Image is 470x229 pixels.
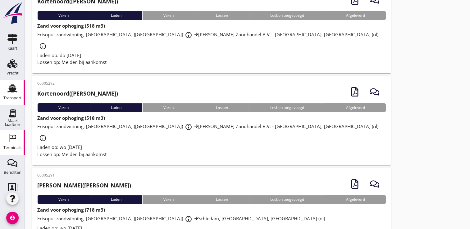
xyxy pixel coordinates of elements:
div: Losbon toegevoegd [249,103,325,112]
span: Laden op: do [DATE] [37,52,81,58]
i: info_outline [39,134,47,142]
i: info_outline [185,215,192,223]
div: Losbon toegevoegd [249,195,325,204]
div: Varen [142,11,195,20]
div: Laden [90,103,143,112]
a: 00005292Kortenoord([PERSON_NAME])VarenLadenVarenLossenLosbon toegevoegdAfgeleverdZand voor ophogi... [32,76,391,165]
span: Lossen op: Melden bij aankomst [37,151,107,157]
h2: ([PERSON_NAME]) [37,181,131,190]
div: Laden [90,195,143,204]
i: info_outline [39,43,47,50]
div: Transport [3,96,22,100]
i: info_outline [185,31,192,39]
span: Frisoput zandwinning, [GEOGRAPHIC_DATA] ([GEOGRAPHIC_DATA]) [PERSON_NAME] Zandhandel B.V. - [GEOG... [37,123,378,141]
div: Varen [37,11,90,20]
strong: Zand voor ophoging (718 m3) [37,207,105,213]
div: Afgeleverd [325,195,386,204]
div: Berichten [4,170,21,174]
span: Frisoput zandwinning, [GEOGRAPHIC_DATA] ([GEOGRAPHIC_DATA]) Schiedam, [GEOGRAPHIC_DATA], [GEOGRAP... [37,215,325,222]
strong: Zand voor ophoging (518 m3) [37,23,105,29]
div: Terminals [3,146,21,150]
span: Frisoput zandwinning, [GEOGRAPHIC_DATA] ([GEOGRAPHIC_DATA]) [PERSON_NAME] Zandhandel B.V. - [GEOG... [37,31,378,49]
div: Lossen [195,195,249,204]
i: account_circle [6,212,19,224]
strong: Zand voor ophoging (518 m3) [37,115,105,121]
span: Lossen op: Melden bij aankomst [37,59,107,65]
h2: ([PERSON_NAME]) [37,89,118,98]
div: Lossen [195,103,249,112]
div: Varen [142,195,195,204]
div: Vracht [7,71,19,75]
div: Afgeleverd [325,11,386,20]
strong: Kortenoord [37,90,69,97]
div: Kaart [7,46,17,50]
img: logo-small.a267ee39.svg [1,2,24,25]
i: info_outline [185,123,192,131]
div: Varen [37,195,90,204]
span: Laden op: wo [DATE] [37,144,82,150]
div: Laden [90,11,143,20]
div: Varen [142,103,195,112]
div: Lossen [195,11,249,20]
strong: [PERSON_NAME] [37,182,82,189]
div: Afgeleverd [325,103,386,112]
div: Losbon toegevoegd [249,11,325,20]
p: 00005292 [37,81,118,86]
p: 00005291 [37,173,131,178]
div: Varen [37,103,90,112]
